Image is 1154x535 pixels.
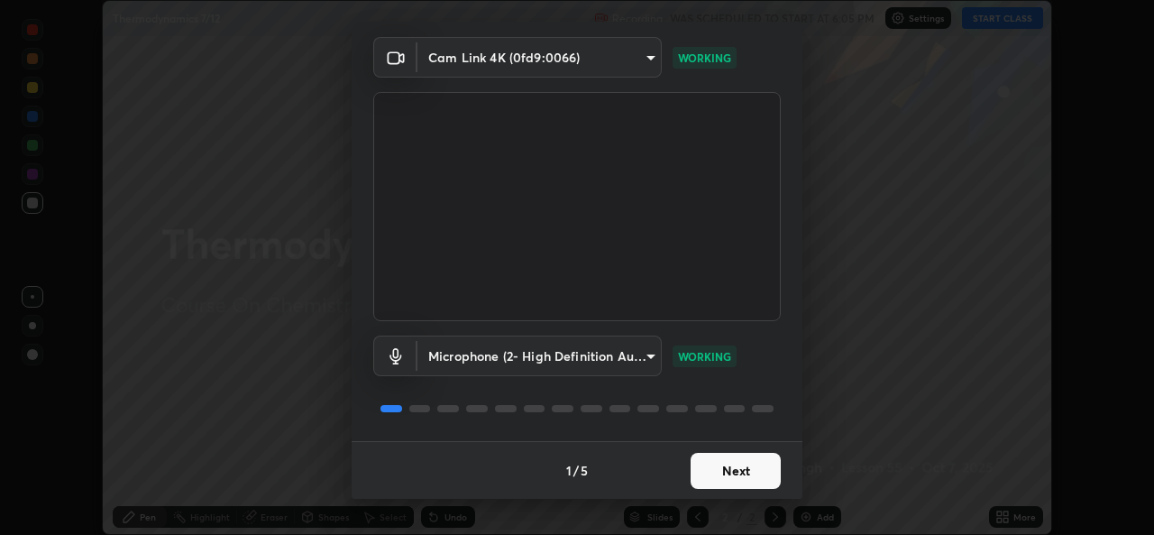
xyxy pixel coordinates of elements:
div: Cam Link 4K (0fd9:0066) [417,37,662,78]
p: WORKING [678,348,731,364]
h4: 5 [581,461,588,480]
p: WORKING [678,50,731,66]
div: Cam Link 4K (0fd9:0066) [417,336,662,376]
h4: 1 [566,461,572,480]
button: Next [691,453,781,489]
h4: / [573,461,579,480]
